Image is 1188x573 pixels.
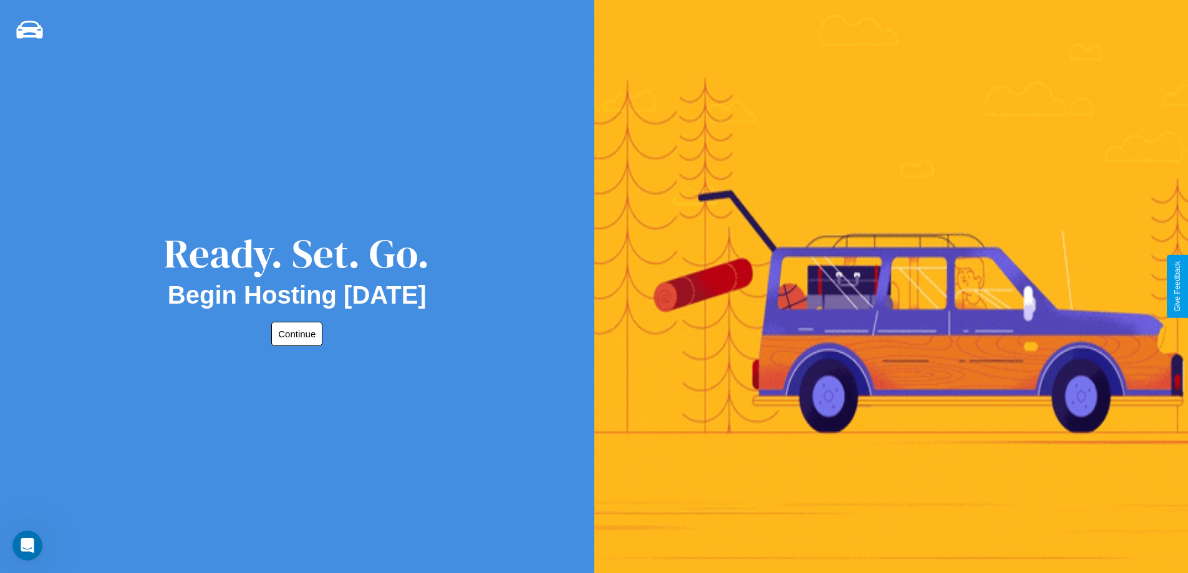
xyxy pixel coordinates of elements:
button: Continue [271,322,322,346]
div: Give Feedback [1173,261,1182,312]
h2: Begin Hosting [DATE] [168,281,427,309]
div: Ready. Set. Go. [164,226,430,281]
iframe: Intercom live chat [12,531,42,561]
